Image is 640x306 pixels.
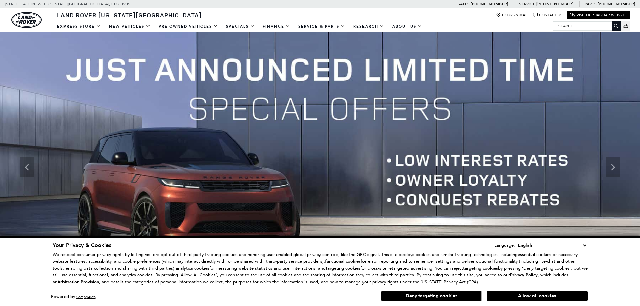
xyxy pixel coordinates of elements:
select: Language Select [516,242,588,249]
a: Contact Us [533,13,562,18]
a: [PHONE_NUMBER] [598,1,635,7]
u: Privacy Policy [510,272,538,278]
span: Parts [585,2,597,6]
img: Land Rover [11,12,42,28]
strong: analytics cookies [176,265,209,271]
div: Previous [20,157,34,177]
a: Visit Our Jaguar Website [570,13,627,18]
a: [PHONE_NUMBER] [536,1,573,7]
p: We respect consumer privacy rights by letting visitors opt out of third-party tracking cookies an... [53,251,588,286]
a: Privacy Policy [510,272,538,277]
div: Next [606,157,620,177]
a: ComplyAuto [76,295,96,299]
strong: targeting cookies [463,265,498,271]
span: Sales [458,2,470,6]
a: Service & Parts [294,20,349,32]
a: Land Rover [US_STATE][GEOGRAPHIC_DATA] [53,11,206,19]
a: Finance [259,20,294,32]
a: land-rover [11,12,42,28]
div: Language: [494,243,515,247]
a: EXPRESS STORE [53,20,105,32]
a: [STREET_ADDRESS] • [US_STATE][GEOGRAPHIC_DATA], CO 80905 [5,2,130,6]
div: Powered by [51,295,96,299]
button: Deny targeting cookies [381,291,482,301]
a: Research [349,20,388,32]
a: New Vehicles [105,20,155,32]
nav: Main Navigation [53,20,426,32]
span: Land Rover [US_STATE][GEOGRAPHIC_DATA] [57,11,202,19]
strong: targeting cookies [326,265,360,271]
strong: essential cookies [518,252,551,258]
strong: Arbitration Provision [57,279,99,285]
span: Your Privacy & Cookies [53,242,111,249]
button: Allow all cookies [487,291,588,301]
a: Hours & Map [496,13,528,18]
span: Service [519,2,535,6]
a: Specials [222,20,259,32]
strong: functional cookies [325,258,361,264]
input: Search [553,22,621,30]
a: About Us [388,20,426,32]
a: [PHONE_NUMBER] [471,1,508,7]
a: Pre-Owned Vehicles [155,20,222,32]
